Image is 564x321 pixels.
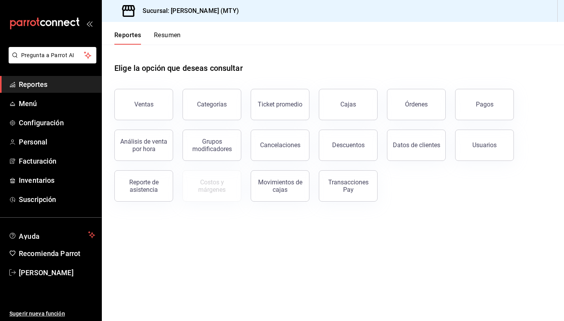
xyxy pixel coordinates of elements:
[188,179,236,193] div: Costos y márgenes
[119,138,168,153] div: Análisis de venta por hora
[5,57,96,65] a: Pregunta a Parrot AI
[455,130,514,161] button: Usuarios
[119,179,168,193] div: Reporte de asistencia
[19,79,95,90] span: Reportes
[114,31,141,45] button: Reportes
[114,31,181,45] div: navigation tabs
[114,170,173,202] button: Reporte de asistencia
[324,179,372,193] div: Transacciones Pay
[19,175,95,186] span: Inventarios
[9,47,96,63] button: Pregunta a Parrot AI
[387,89,446,120] button: Órdenes
[114,130,173,161] button: Análisis de venta por hora
[21,51,84,60] span: Pregunta a Parrot AI
[260,141,300,149] div: Cancelaciones
[387,130,446,161] button: Datos de clientes
[19,267,95,278] span: [PERSON_NAME]
[114,62,243,74] h1: Elige la opción que deseas consultar
[197,101,227,108] div: Categorías
[154,31,181,45] button: Resumen
[393,141,440,149] div: Datos de clientes
[136,6,239,16] h3: Sucursal: [PERSON_NAME] (MTY)
[19,156,95,166] span: Facturación
[455,89,514,120] button: Pagos
[256,179,304,193] div: Movimientos de cajas
[319,130,378,161] button: Descuentos
[472,141,497,149] div: Usuarios
[340,101,356,108] div: Cajas
[319,89,378,120] button: Cajas
[183,130,241,161] button: Grupos modificadores
[183,170,241,202] button: Contrata inventarios para ver este reporte
[19,117,95,128] span: Configuración
[476,101,493,108] div: Pagos
[258,101,302,108] div: Ticket promedio
[332,141,365,149] div: Descuentos
[251,130,309,161] button: Cancelaciones
[19,194,95,205] span: Suscripción
[19,230,85,240] span: Ayuda
[319,170,378,202] button: Transacciones Pay
[19,248,95,259] span: Recomienda Parrot
[19,137,95,147] span: Personal
[251,89,309,120] button: Ticket promedio
[19,98,95,109] span: Menú
[134,101,154,108] div: Ventas
[188,138,236,153] div: Grupos modificadores
[183,89,241,120] button: Categorías
[9,310,95,318] span: Sugerir nueva función
[114,89,173,120] button: Ventas
[86,20,92,27] button: open_drawer_menu
[251,170,309,202] button: Movimientos de cajas
[405,101,428,108] div: Órdenes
